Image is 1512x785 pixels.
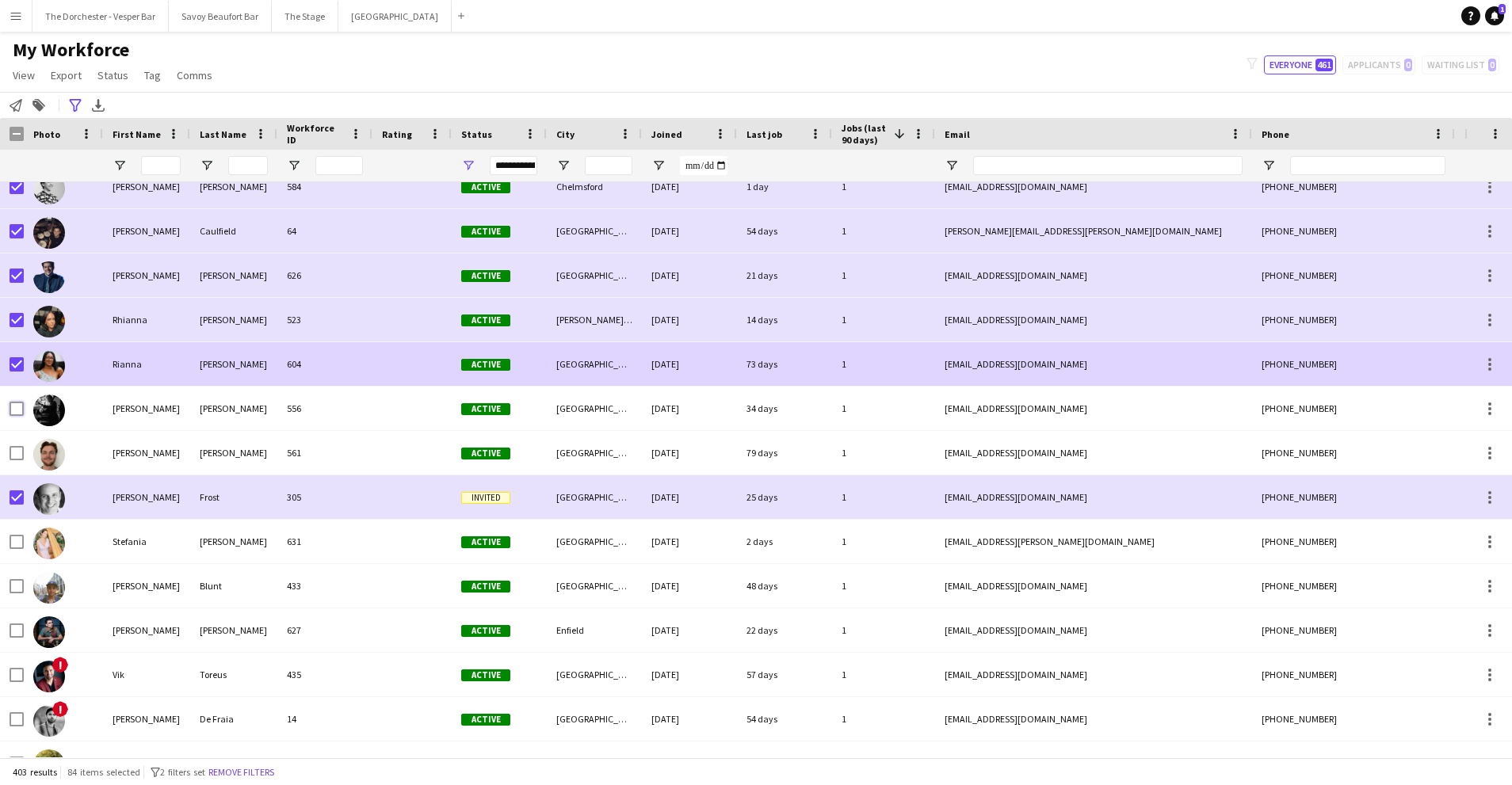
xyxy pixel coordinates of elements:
div: 523 [277,298,372,341]
img: Nicky Caulfield [33,217,65,249]
div: [PERSON_NAME] [190,520,277,563]
img: Zach Buckley [33,749,65,781]
a: Tag [138,65,167,86]
button: Open Filter Menu [945,158,959,173]
div: Chelmsford [547,165,642,208]
span: Phone [1262,128,1289,140]
div: 54 days [737,209,832,253]
div: 64 [277,209,372,253]
div: 1 [832,431,935,474]
span: Active [461,581,510,593]
div: [EMAIL_ADDRESS][DOMAIN_NAME] [935,475,1252,519]
div: De Fraia [190,697,277,741]
img: Ross Barnes [33,439,65,471]
div: [PERSON_NAME] [103,608,190,652]
a: Status [91,65,135,86]
input: City Filter Input [585,156,632,175]
div: [EMAIL_ADDRESS][DOMAIN_NAME] [935,697,1252,741]
img: Vincenzo De Fraia [33,705,65,737]
div: 626 [277,253,372,297]
span: 1 [1499,4,1506,14]
div: [PERSON_NAME] [190,298,277,341]
div: [GEOGRAPHIC_DATA] [547,520,642,563]
div: [PERSON_NAME] [103,165,190,208]
span: 461 [1315,59,1333,71]
a: Comms [170,65,219,86]
div: [PHONE_NUMBER] [1252,741,1455,785]
div: 1 [832,653,935,696]
div: [PHONE_NUMBER] [1252,298,1455,341]
div: [PERSON_NAME] [190,431,277,474]
app-action-btn: Export XLSX [89,96,108,115]
div: Stefania [103,520,190,563]
div: [PERSON_NAME] [103,741,190,785]
img: Tristan Butler [33,616,65,648]
span: Jobs (last 90 days) [842,122,888,146]
div: [DATE] [642,342,737,386]
div: 2 days [737,520,832,563]
span: Active [461,181,510,193]
div: Frost [190,475,277,519]
img: Rhianna Keane [33,306,65,337]
span: Comms [177,68,212,82]
input: Joined Filter Input [680,156,727,175]
input: Email Filter Input [973,156,1243,175]
div: 556 [277,387,372,430]
div: [EMAIL_ADDRESS][DOMAIN_NAME] [935,387,1252,430]
div: [EMAIL_ADDRESS][DOMAIN_NAME] [935,653,1252,696]
div: 1 [832,387,935,430]
span: Active [461,359,510,371]
div: [DATE] [642,520,737,563]
div: 433 [277,564,372,608]
span: Active [461,226,510,238]
div: 34 days [737,387,832,430]
input: Last Name Filter Input [228,156,268,175]
div: [PHONE_NUMBER] [1252,608,1455,652]
div: Enfield [547,608,642,652]
span: Last job [746,128,782,140]
div: [GEOGRAPHIC_DATA] [547,564,642,608]
div: 122 [277,741,372,785]
button: The Stage [272,1,338,32]
div: 1 [832,564,935,608]
div: 1 [832,165,935,208]
img: Vik Toreus [33,661,65,692]
a: 1 [1485,6,1504,25]
div: 1 [832,520,935,563]
div: 63 days [737,741,832,785]
div: 584 [277,165,372,208]
div: [DATE] [642,475,737,519]
div: 22 days [737,608,832,652]
a: View [6,65,41,86]
div: [PHONE_NUMBER] [1252,564,1455,608]
div: [PERSON_NAME] [190,608,277,652]
div: 1 [832,608,935,652]
div: [GEOGRAPHIC_DATA] [547,475,642,519]
button: Everyone461 [1264,55,1336,74]
div: 57 days [737,653,832,696]
span: Photo [33,128,60,140]
span: Active [461,403,510,415]
div: [PERSON_NAME] [103,387,190,430]
div: [DATE] [642,209,737,253]
div: [GEOGRAPHIC_DATA] [547,342,642,386]
div: 1 [832,209,935,253]
img: Rory Hudson [33,394,65,426]
div: [DATE] [642,253,737,297]
div: [PERSON_NAME][EMAIL_ADDRESS][PERSON_NAME][DOMAIN_NAME] [935,209,1252,253]
div: [DATE] [642,165,737,208]
div: 1 day [737,165,832,208]
div: 1 [832,697,935,741]
button: Open Filter Menu [200,158,214,173]
div: [EMAIL_ADDRESS][DOMAIN_NAME] [935,431,1252,474]
app-action-btn: Notify workforce [6,96,25,115]
span: 84 items selected [67,766,140,778]
div: [DATE] [642,564,737,608]
app-action-btn: Add to tag [29,96,48,115]
span: Active [461,536,510,548]
div: 1 [832,342,935,386]
div: 48 days [737,564,832,608]
div: [PHONE_NUMBER] [1252,431,1455,474]
div: Rhianna [103,298,190,341]
span: View [13,68,35,82]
